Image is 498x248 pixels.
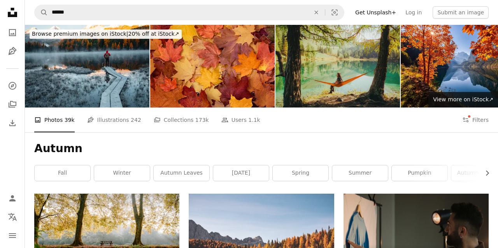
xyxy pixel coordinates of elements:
[34,5,344,20] form: Find visuals sitewide
[5,209,20,225] button: Language
[462,108,489,132] button: Filters
[308,5,325,20] button: Clear
[351,6,401,19] a: Get Unsplash+
[34,238,179,245] a: a bench sitting in the middle of a forest next to a lake
[32,31,128,37] span: Browse premium images on iStock |
[131,116,141,124] span: 242
[32,31,179,37] span: 20% off at iStock ↗
[189,238,334,245] a: brown trees
[5,97,20,112] a: Collections
[5,43,20,59] a: Illustrations
[392,165,447,181] a: pumpkin
[275,25,400,108] img: Woman resting in hammock on the background of the lake in Alps
[325,5,344,20] button: Visual search
[401,6,426,19] a: Log in
[480,165,489,181] button: scroll list to the right
[94,165,150,181] a: winter
[25,25,149,108] img: Man on boardwalk over mountain lake on frosty morning
[195,116,209,124] span: 173k
[154,165,209,181] a: autumn leaves
[5,228,20,243] button: Menu
[5,115,20,131] a: Download History
[332,165,388,181] a: summer
[273,165,328,181] a: spring
[428,92,498,108] a: View more on iStock↗
[5,78,20,94] a: Explore
[248,116,260,124] span: 1.1k
[433,6,489,19] button: Submit an image
[213,165,269,181] a: [DATE]
[35,5,48,20] button: Search Unsplash
[25,25,186,43] a: Browse premium images on iStock|20% off at iStock↗
[34,142,489,156] h1: Autumn
[5,25,20,40] a: Photos
[221,108,260,132] a: Users 1.1k
[35,165,90,181] a: fall
[87,108,141,132] a: Illustrations 242
[150,25,275,108] img: maple autumn leaves
[154,108,209,132] a: Collections 173k
[5,191,20,206] a: Log in / Sign up
[433,96,493,102] span: View more on iStock ↗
